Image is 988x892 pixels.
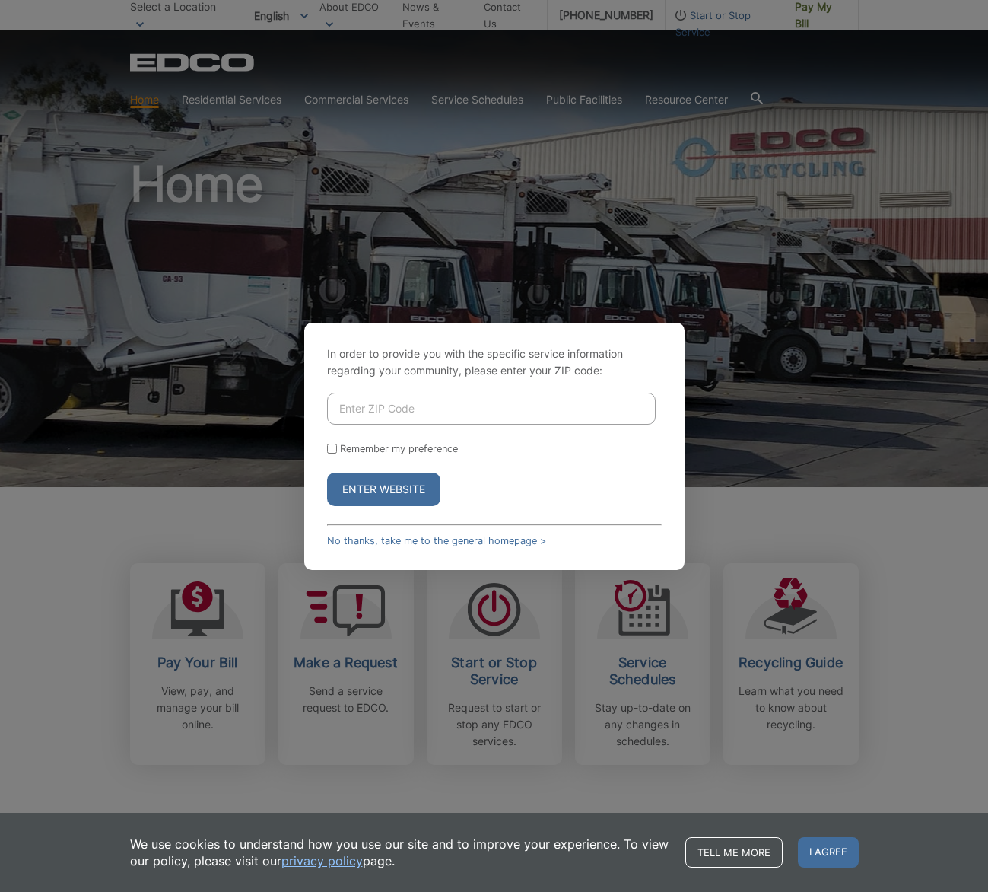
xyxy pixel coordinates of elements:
[685,837,783,868] a: Tell me more
[281,852,363,869] a: privacy policy
[327,473,440,506] button: Enter Website
[130,836,670,869] p: We use cookies to understand how you use our site and to improve your experience. To view our pol...
[340,443,458,454] label: Remember my preference
[798,837,859,868] span: I agree
[327,535,546,546] a: No thanks, take me to the general homepage >
[327,346,662,379] p: In order to provide you with the specific service information regarding your community, please en...
[327,393,656,425] input: Enter ZIP Code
